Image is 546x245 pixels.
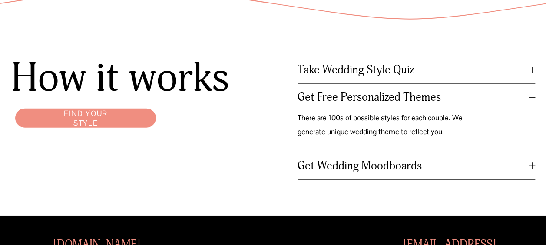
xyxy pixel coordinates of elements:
[298,56,535,83] button: Take Wedding Style Quiz
[298,84,535,111] button: Get Free Personalized Themes
[298,111,535,152] div: Get Free Personalized Themes
[298,63,529,77] span: Take Wedding Style Quiz
[298,152,535,179] button: Get Wedding Moodboards
[298,159,529,173] span: Get Wedding Moodboards
[298,90,529,104] span: Get Free Personalized Themes
[11,104,160,132] a: Find your style
[11,56,248,101] h1: How it works
[298,111,464,139] p: There are 100s of possible styles for each couple. We generate unique wedding theme to reflect you.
